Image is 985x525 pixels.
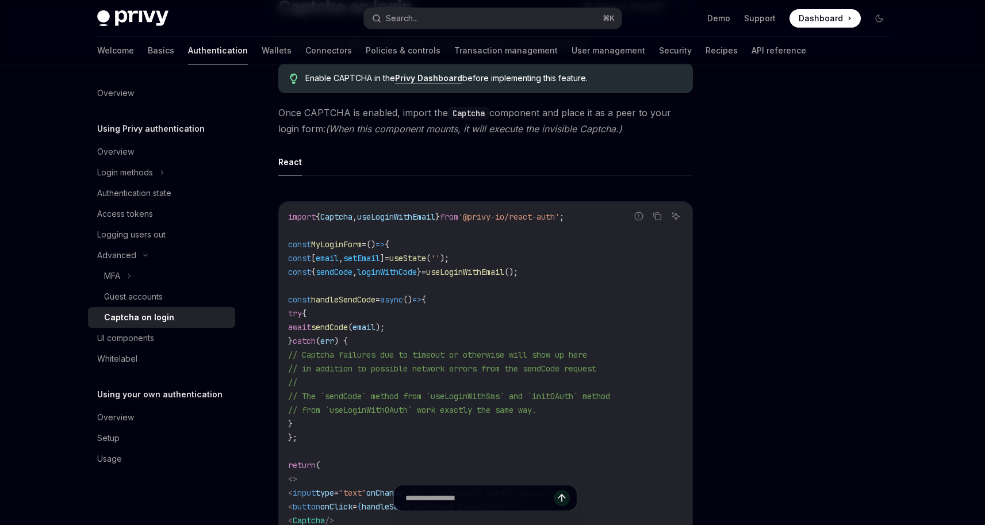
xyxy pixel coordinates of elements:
span: err [320,336,334,346]
h5: Using your own authentication [97,388,223,401]
button: Toggle dark mode [870,9,888,28]
a: Wallets [262,37,292,64]
span: () [403,294,412,305]
a: Security [659,37,692,64]
span: const [288,294,311,305]
h5: Using Privy authentication [97,122,205,136]
span: => [375,239,385,250]
span: const [288,239,311,250]
button: Search...⌘K [364,8,622,29]
span: ( [316,336,320,346]
span: ( [316,460,320,470]
a: Access tokens [88,204,235,224]
span: try [288,308,302,319]
span: => [412,294,421,305]
a: Dashboard [789,9,861,28]
span: email [316,253,339,263]
a: Recipes [706,37,738,64]
span: { [302,308,306,319]
span: ; [559,212,564,222]
div: Guest accounts [104,290,163,304]
a: API reference [752,37,806,64]
svg: Tip [290,74,298,84]
div: Captcha on login [104,311,174,324]
div: Logging users out [97,228,166,242]
div: Advanced [97,248,136,262]
div: Usage [97,452,122,466]
div: Overview [97,411,134,424]
img: dark logo [97,10,168,26]
a: Authentication state [88,183,235,204]
span: MyLoginForm [311,239,362,250]
code: Captcha [448,107,489,120]
a: Policies & controls [366,37,440,64]
span: ( [426,253,431,263]
a: Guest accounts [88,286,235,307]
div: MFA [104,269,120,283]
div: Login methods [97,166,153,179]
span: email [352,322,375,332]
span: const [288,267,311,277]
a: Setup [88,428,235,449]
a: UI components [88,328,235,348]
button: Report incorrect code [631,209,646,224]
span: useState [389,253,426,263]
em: (When this component mounts, it will execute the invisible Captcha.) [325,123,622,135]
span: // The `sendCode` method from `useLoginWithSms` and `initOAuth` method [288,391,610,401]
span: Enable CAPTCHA in the before implementing this feature. [305,72,681,84]
span: '@privy-io/react-auth' [458,212,559,222]
span: loginWithCode [357,267,417,277]
div: Whitelabel [97,352,137,366]
span: // [288,377,297,388]
span: useLoginWithEmail [426,267,504,277]
span: = [385,253,389,263]
span: Dashboard [799,13,843,24]
span: ] [380,253,385,263]
a: Demo [707,13,730,24]
span: { [385,239,389,250]
a: Authentication [188,37,248,64]
div: Access tokens [97,207,153,221]
span: await [288,322,311,332]
a: Logging users out [88,224,235,245]
a: Transaction management [454,37,558,64]
button: Copy the contents from the code block [650,209,665,224]
span: ( [348,322,352,332]
a: Support [744,13,776,24]
a: Connectors [305,37,352,64]
span: <> [288,474,297,484]
span: return [288,460,316,470]
span: sendCode [311,322,348,332]
span: { [311,267,316,277]
span: , [352,267,357,277]
div: Setup [97,431,120,445]
span: () [366,239,375,250]
span: (); [504,267,518,277]
div: Search... [386,12,418,25]
span: } [288,336,293,346]
span: } [435,212,440,222]
a: Usage [88,449,235,469]
span: } [417,267,421,277]
span: from [440,212,458,222]
span: { [421,294,426,305]
span: // Captcha failures due to timeout or otherwise will show up here [288,350,587,360]
span: ⌘ K [603,14,615,23]
span: Once CAPTCHA is enabled, import the component and place it as a peer to your login form: [278,105,693,137]
span: { [316,212,320,222]
span: ); [440,253,449,263]
span: , [339,253,343,263]
span: const [288,253,311,263]
span: Captcha [320,212,352,222]
div: Overview [97,145,134,159]
span: setEmail [343,253,380,263]
button: Send message [554,490,570,506]
a: Overview [88,83,235,104]
a: Overview [88,407,235,428]
a: Privy Dashboard [395,73,462,83]
span: ); [375,322,385,332]
a: Whitelabel [88,348,235,369]
span: // from `useLoginWithOAuth` work exactly the same way. [288,405,536,415]
span: catch [293,336,316,346]
span: [ [311,253,316,263]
